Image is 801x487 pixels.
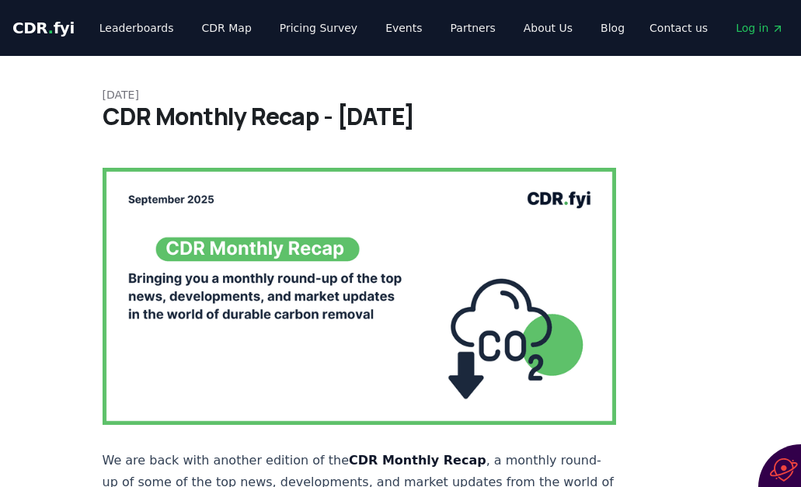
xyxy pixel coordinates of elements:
a: About Us [511,14,585,42]
a: Log in [723,14,796,42]
span: CDR fyi [12,19,75,37]
a: Partners [438,14,508,42]
a: Blog [588,14,637,42]
h1: CDR Monthly Recap - [DATE] [103,103,699,130]
p: [DATE] [103,87,699,103]
a: Leaderboards [87,14,186,42]
a: CDR.fyi [12,17,75,39]
span: . [48,19,54,37]
a: Contact us [637,14,720,42]
strong: CDR Monthly Recap [349,453,486,468]
span: Log in [736,20,784,36]
a: Pricing Survey [267,14,370,42]
nav: Main [87,14,637,42]
img: blog post image [103,168,617,425]
a: Events [373,14,434,42]
a: CDR Map [190,14,264,42]
nav: Main [637,14,796,42]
